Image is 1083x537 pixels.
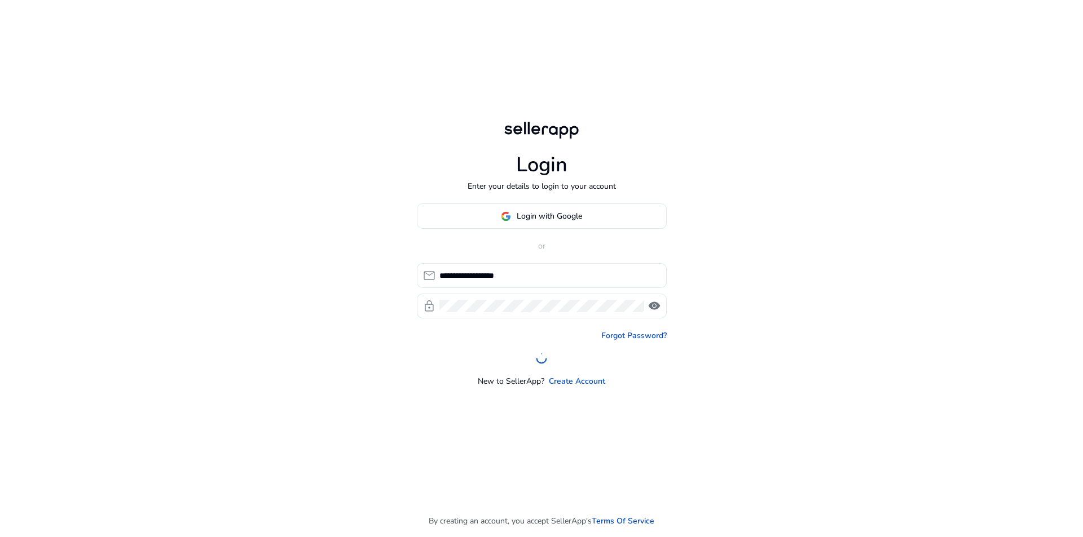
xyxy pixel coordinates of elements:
span: lock [422,299,436,313]
span: mail [422,269,436,282]
span: Login with Google [517,210,582,222]
img: google-logo.svg [501,211,511,221]
span: visibility [648,299,661,313]
h1: Login [516,153,567,177]
a: Forgot Password? [601,330,667,341]
a: Create Account [549,375,605,387]
button: Login with Google [417,203,667,229]
a: Terms Of Service [592,515,654,527]
p: or [417,240,667,252]
p: New to SellerApp? [478,375,544,387]
p: Enter your details to login to your account [468,180,616,192]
